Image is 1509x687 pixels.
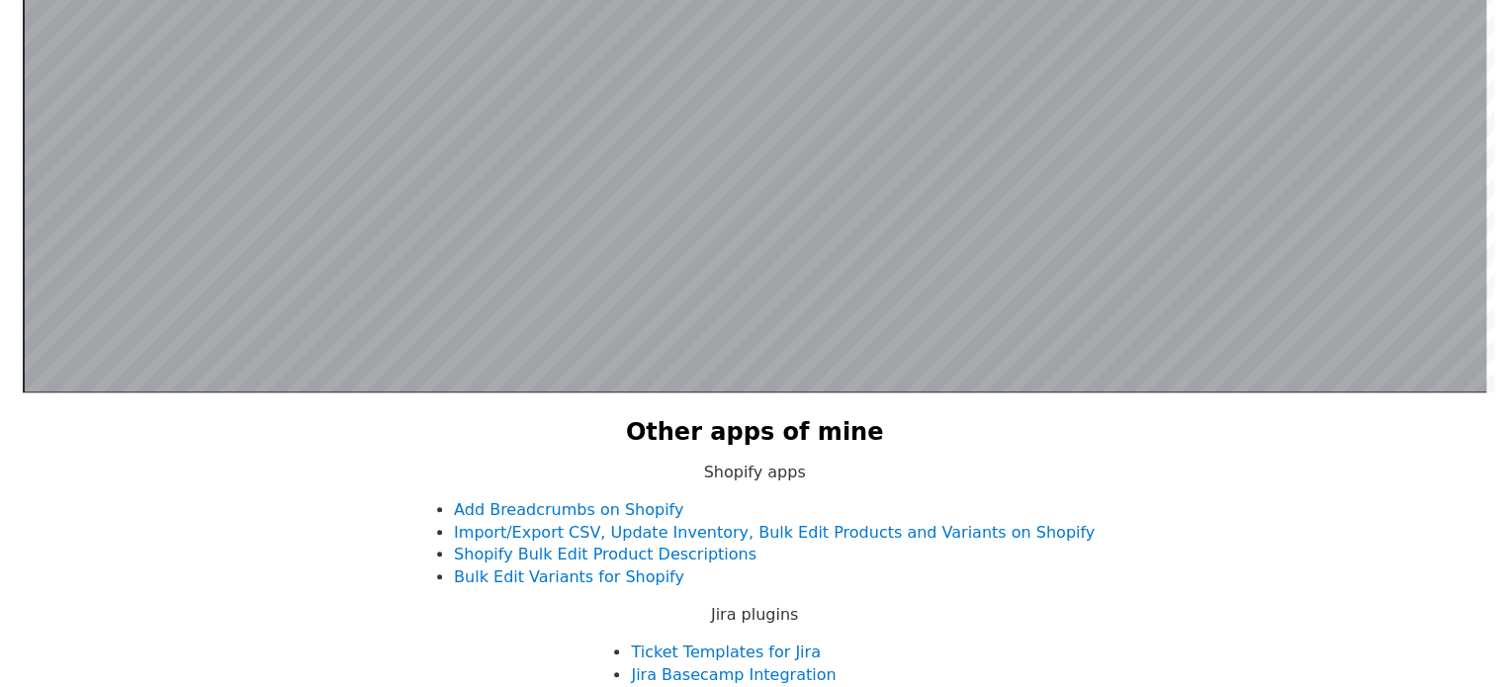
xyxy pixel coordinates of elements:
h2: Other apps of mine [626,416,884,450]
a: Shopify Bulk Edit Product Descriptions [454,545,756,563]
a: Add Breadcrumbs on Shopify [454,500,683,519]
a: Ticket Templates for Jira [631,643,820,661]
a: Jira Basecamp Integration [631,665,836,684]
a: Import/Export CSV, Update Inventory, Bulk Edit Products and Variants on Shopify [454,523,1095,542]
a: Bulk Edit Variants for Shopify [454,567,684,586]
